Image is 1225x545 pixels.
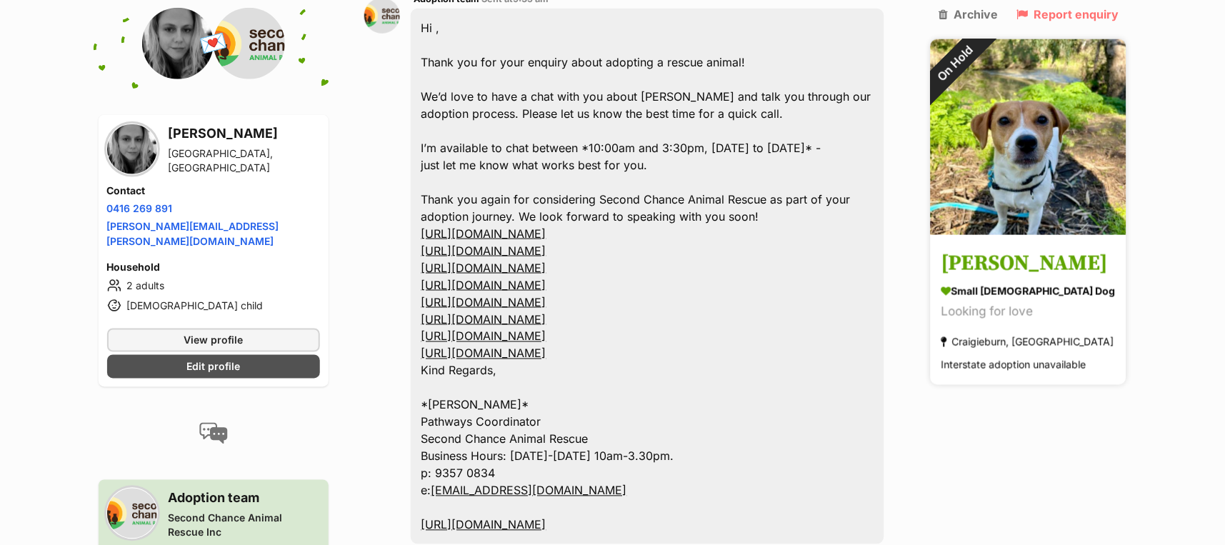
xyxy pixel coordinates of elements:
[107,276,320,294] li: 2 adults
[214,7,285,79] img: Second Chance Animal Rescue Inc profile pic
[421,244,546,258] a: [URL][DOMAIN_NAME]
[184,332,243,347] span: View profile
[421,312,546,326] a: [URL][DOMAIN_NAME]
[411,9,885,544] div: Hi , Thank you for your enquiry about adopting a rescue animal! We’d love to have a chat with you...
[421,278,546,292] a: [URL][DOMAIN_NAME]
[169,488,320,508] h3: Adoption team
[421,295,546,309] a: [URL][DOMAIN_NAME]
[169,123,320,143] h3: [PERSON_NAME]
[107,328,320,351] a: View profile
[421,226,546,241] a: [URL][DOMAIN_NAME]
[431,484,627,498] a: [EMAIL_ADDRESS][DOMAIN_NAME]
[107,296,320,314] li: [DEMOGRAPHIC_DATA] child
[169,511,320,539] div: Second Chance Animal Rescue Inc
[941,302,1116,321] div: Looking for love
[941,359,1086,371] span: Interstate adoption unavailable
[107,488,157,538] img: Second Chance Animal Rescue Inc profile pic
[107,259,320,274] h4: Household
[421,261,546,275] a: [URL][DOMAIN_NAME]
[941,248,1116,280] h3: [PERSON_NAME]
[107,124,157,174] img: Michelle profile pic
[1016,7,1119,20] a: Report enquiry
[197,28,229,59] span: 💌
[931,237,1126,385] a: [PERSON_NAME] small [DEMOGRAPHIC_DATA] Dog Looking for love Craigieburn, [GEOGRAPHIC_DATA] Inters...
[941,332,1114,351] div: Craigieburn, [GEOGRAPHIC_DATA]
[142,7,214,79] img: Michelle profile pic
[939,7,998,20] a: Archive
[931,39,1126,234] img: Bonnie
[107,354,320,378] a: Edit profile
[107,183,320,197] h4: Contact
[421,518,546,532] a: [URL][DOMAIN_NAME]
[421,346,546,361] a: [URL][DOMAIN_NAME]
[912,20,999,106] div: On Hold
[931,223,1126,237] a: On Hold
[107,219,279,246] a: [PERSON_NAME][EMAIL_ADDRESS][PERSON_NAME][DOMAIN_NAME]
[169,146,320,174] div: [GEOGRAPHIC_DATA], [GEOGRAPHIC_DATA]
[199,422,228,444] img: conversation-icon-4a6f8262b818ee0b60e3300018af0b2d0b884aa5de6e9bcb8d3d4eeb1a70a7c4.svg
[186,359,240,374] span: Edit profile
[421,329,546,344] a: [URL][DOMAIN_NAME]
[941,284,1116,299] div: small [DEMOGRAPHIC_DATA] Dog
[107,201,173,214] a: 0416 269 891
